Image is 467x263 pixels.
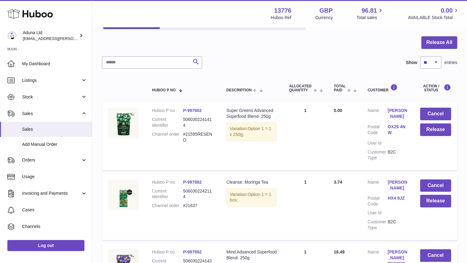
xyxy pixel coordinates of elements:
[226,88,251,92] span: Description
[152,131,183,143] dt: Channel order
[408,6,460,21] a: 0.00 AVAILABLE Stock Total
[226,179,277,185] div: Cleanse: Moringa Tea
[368,108,387,121] dt: Name
[387,149,407,161] dd: B2C
[183,188,214,200] dd: 5060302242114
[387,195,407,201] a: HX4 9JZ
[183,249,202,254] a: P-997892
[368,124,387,137] dt: Postal Code
[22,207,87,213] span: Cases
[108,108,139,138] img: SUPER-GREENS-ADVANCED-SUPERFOOD-BLEND-POUCH-FOP-CHALK.jpg
[420,84,451,92] div: Action / Status
[183,117,214,128] dd: 5060302241414
[283,173,328,240] td: 1
[152,203,183,209] dt: Channel order
[368,84,408,92] div: Customer
[22,141,87,147] span: Add Manual Order
[22,61,87,67] span: My Dashboard
[334,249,344,254] span: 16.49
[283,102,328,170] td: 1
[152,117,183,128] dt: Current identifier
[387,124,407,136] a: OX29 4NW
[23,30,78,42] div: Aduna Ltd
[334,84,346,92] span: Total paid
[183,108,202,113] a: P-997902
[420,108,451,120] button: Cancel
[230,126,271,137] span: Option 1 = 1 x 250g;
[420,123,451,136] button: Release
[368,219,387,231] dt: Customer Type
[152,249,183,255] dt: Huboo P no
[368,210,387,216] dt: User Id
[230,192,271,203] span: Option 1 = 1 box;
[420,179,451,192] button: Cancel
[441,6,453,15] span: 0.00
[152,179,183,185] dt: Huboo P no
[315,15,333,21] div: Currency
[7,240,84,251] a: Log out
[226,122,277,141] div: Variation:
[368,195,387,207] dt: Postal Code
[183,180,202,185] a: P-997882
[368,149,387,161] dt: Customer Type
[361,6,377,15] span: 96.81
[183,131,214,143] dd: #21595RESEND
[408,15,460,21] span: AVAILABLE Stock Total
[22,174,87,180] span: Usage
[420,195,451,207] button: Release
[387,179,407,191] a: [PERSON_NAME]
[226,249,277,261] div: Mind Advanced Superfood Blend- 250g
[23,36,156,41] span: [EMAIL_ADDRESS][PERSON_NAME][PERSON_NAME][DOMAIN_NAME]
[406,60,417,66] label: Show
[152,88,176,92] span: Huboo P no
[368,179,387,193] dt: Name
[356,6,384,21] a: 96.81 Total sales
[22,157,81,163] span: Orders
[22,224,87,229] span: Channels
[22,78,81,83] span: Listings
[271,15,291,21] div: Huboo Ref
[152,188,183,200] dt: Current identifier
[334,180,342,185] span: 3.74
[7,31,17,40] img: deborahe.kamara@aduna.com
[22,190,81,196] span: Invoicing and Payments
[274,6,291,15] strong: 13776
[108,179,139,210] img: CLEANSE-MORINGA-TEA-FOP-CHALK.jpg
[368,140,387,146] dt: User Id
[444,60,457,66] span: entries
[319,6,333,15] strong: GBP
[387,108,407,119] a: [PERSON_NAME]
[421,36,457,49] button: Release All
[420,249,451,262] button: Cancel
[334,108,342,113] span: 0.00
[152,108,183,114] dt: Huboo P no
[226,188,277,207] div: Variation:
[183,203,214,209] dd: #21637
[356,15,384,21] span: Total sales
[22,126,87,132] span: Sales
[22,94,81,100] span: Stock
[289,84,312,92] span: ALLOCATED Quantity
[226,108,277,119] div: Super Greens Advanced Superfood Blend- 250g
[387,219,407,231] dd: B2C
[22,111,81,117] span: Sales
